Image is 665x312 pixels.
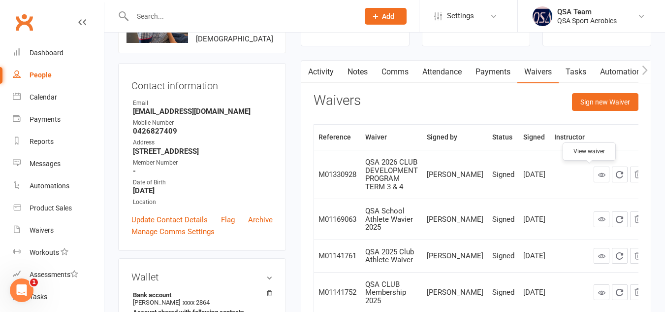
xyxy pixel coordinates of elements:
div: Waivers [30,226,54,234]
strong: - [133,167,273,175]
input: Search... [129,9,352,23]
img: thumb_image1645967867.png [533,6,552,26]
a: Dashboard [13,42,104,64]
div: Signed [492,171,514,179]
div: Messages [30,160,61,168]
div: Automations [30,182,69,190]
th: Reference [314,125,361,150]
span: [DEMOGRAPHIC_DATA] [196,35,273,43]
div: Signed [492,288,514,297]
div: M01169063 [318,215,356,224]
th: Instructor [550,125,589,150]
div: Member Number [133,158,273,168]
a: Flag [221,214,235,226]
a: Payments [469,61,517,83]
a: Waivers [517,61,559,83]
strong: 0426827409 [133,127,273,136]
a: Update Contact Details [131,214,208,226]
span: Settings [447,5,474,27]
div: QSA School Athlete Wavier 2025 [365,207,418,232]
a: Assessments [13,264,104,286]
div: Address [133,138,273,147]
div: [PERSON_NAME] [427,215,483,224]
div: Payments [30,115,61,123]
div: QSA CLUB Membership 2025 [365,280,418,305]
div: Mobile Number [133,118,273,128]
a: Notes [341,61,375,83]
a: view attendance [572,25,622,33]
a: People [13,64,104,86]
strong: [STREET_ADDRESS] [133,147,273,156]
a: Activity [301,61,341,83]
div: Dashboard [30,49,63,57]
a: Automations [593,61,652,83]
span: xxxx 2864 [183,299,210,306]
button: Add [365,8,407,25]
div: QSA 2026 CLUB DEVELOPMENT PROGRAM TERM 3 & 4 [365,158,418,191]
th: Waiver [361,125,422,150]
div: [DATE] [523,288,545,297]
a: Messages [13,153,104,175]
div: QSA Sport Aerobics [557,16,617,25]
a: Attendance [415,61,469,83]
a: Calendar [13,86,104,108]
div: [PERSON_NAME] [427,171,483,179]
div: People [30,71,52,79]
span: 1 [30,278,38,286]
div: [DATE] [523,171,545,179]
button: Sign new Waiver [572,93,638,111]
a: Tasks [13,286,104,308]
a: Reports [13,131,104,153]
th: Signed by [422,125,488,150]
strong: Bank account [133,291,268,299]
iframe: Intercom live chat [10,278,33,302]
th: Signed [519,125,550,150]
div: Assessments [30,271,78,278]
div: Location [133,198,273,207]
h3: Wallet [131,272,273,282]
div: M01141761 [318,252,356,260]
div: Date of Birth [133,178,273,187]
div: [PERSON_NAME] [427,252,483,260]
div: M01330928 [318,171,356,179]
a: Comms [375,61,415,83]
div: M01141752 [318,288,356,297]
div: [DATE] [523,215,545,224]
a: Product Sales [13,197,104,219]
div: Signed [492,215,514,224]
h3: Waivers [314,93,361,108]
a: Automations [13,175,104,197]
div: Signed [492,252,514,260]
div: QSA 2025 Club Athlete Waiver [365,248,418,264]
th: Status [488,125,519,150]
a: Waivers [13,219,104,242]
div: Product Sales [30,204,72,212]
a: Workouts [13,242,104,264]
div: Email [133,99,273,108]
a: Archive [248,214,273,226]
div: Tasks [30,293,47,301]
div: QSA Team [557,7,617,16]
a: Clubworx [12,10,36,35]
span: Add [382,12,394,20]
div: Calendar [30,93,57,101]
strong: [EMAIL_ADDRESS][DOMAIN_NAME] [133,107,273,116]
div: Workouts [30,248,59,256]
h3: Contact information [131,76,273,91]
a: Tasks [559,61,593,83]
a: Payments [13,108,104,131]
a: Manage Comms Settings [131,226,215,238]
strong: [DATE] [133,186,273,195]
div: [DATE] [523,252,545,260]
div: [PERSON_NAME] [427,288,483,297]
div: Reports [30,138,54,145]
